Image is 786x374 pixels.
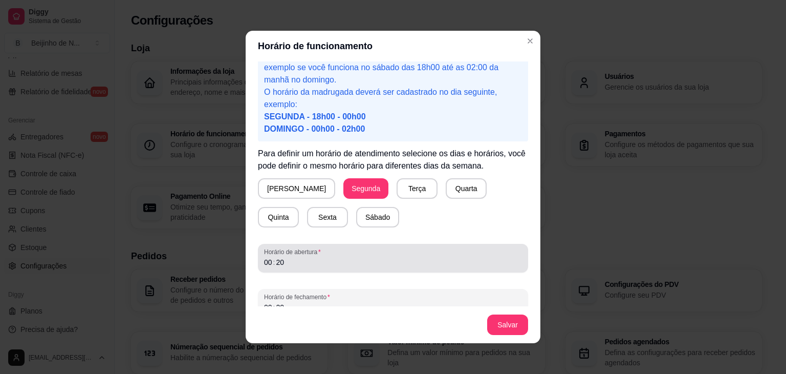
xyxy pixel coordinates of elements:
button: Quarta [446,178,487,199]
div: minute, [275,302,285,313]
span: DOMINGO - 00h00 - 02h00 [264,124,365,133]
button: Sábado [356,207,399,227]
div: : [272,302,276,313]
p: O horário da madrugada deverá ser cadastrado no dia seguinte, exemplo: [264,86,522,135]
p: Caso seu horário de funcionamento se estenda pela madrugada por exemplo se você funciona no sábad... [264,49,522,86]
button: Terça [397,178,438,199]
button: [PERSON_NAME] [258,178,335,199]
button: Salvar [487,315,528,335]
div: hour, [263,302,273,313]
div: minute, [275,257,285,267]
p: Para definir um horário de atendimento selecione os dias e horários, você pode definir o mesmo ho... [258,148,528,172]
button: Segunda [343,178,388,199]
span: Horário de abertura [264,248,522,256]
header: Horário de funcionamento [246,31,540,61]
span: SEGUNDA - 18h00 - 00h00 [264,112,366,121]
button: Close [522,33,538,49]
button: Quinta [258,207,299,227]
button: Sexta [307,207,348,227]
div: : [272,257,276,267]
span: Horário de fechamento [264,293,522,301]
div: hour, [263,257,273,267]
